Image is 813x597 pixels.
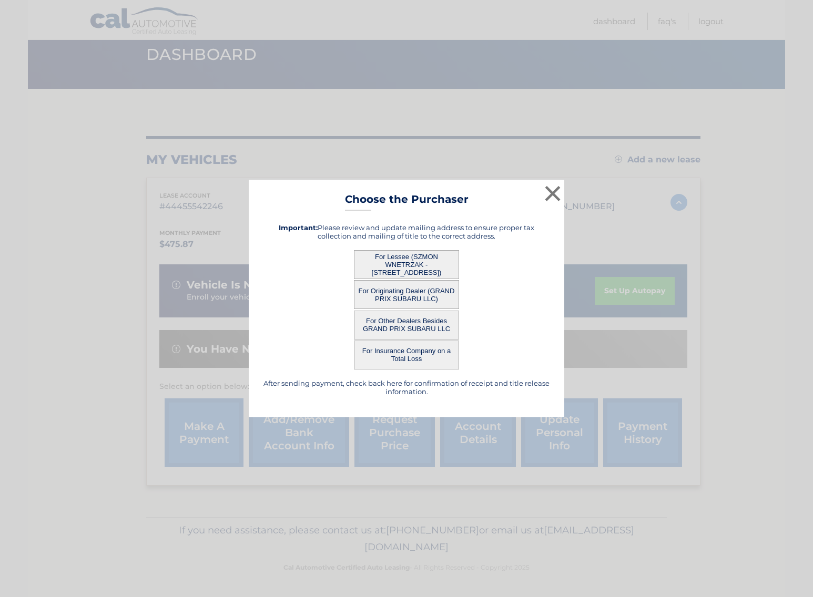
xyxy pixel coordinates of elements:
button: For Insurance Company on a Total Loss [354,341,459,369]
h5: Please review and update mailing address to ensure proper tax collection and mailing of title to ... [262,223,551,240]
h5: After sending payment, check back here for confirmation of receipt and title release information. [262,379,551,396]
button: × [542,183,563,204]
button: For Other Dealers Besides GRAND PRIX SUBARU LLC [354,311,459,339]
strong: Important: [279,223,318,232]
button: For Lessee (SZMON WNETRZAK - [STREET_ADDRESS]) [354,250,459,279]
button: For Originating Dealer (GRAND PRIX SUBARU LLC) [354,280,459,309]
h3: Choose the Purchaser [345,193,469,211]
